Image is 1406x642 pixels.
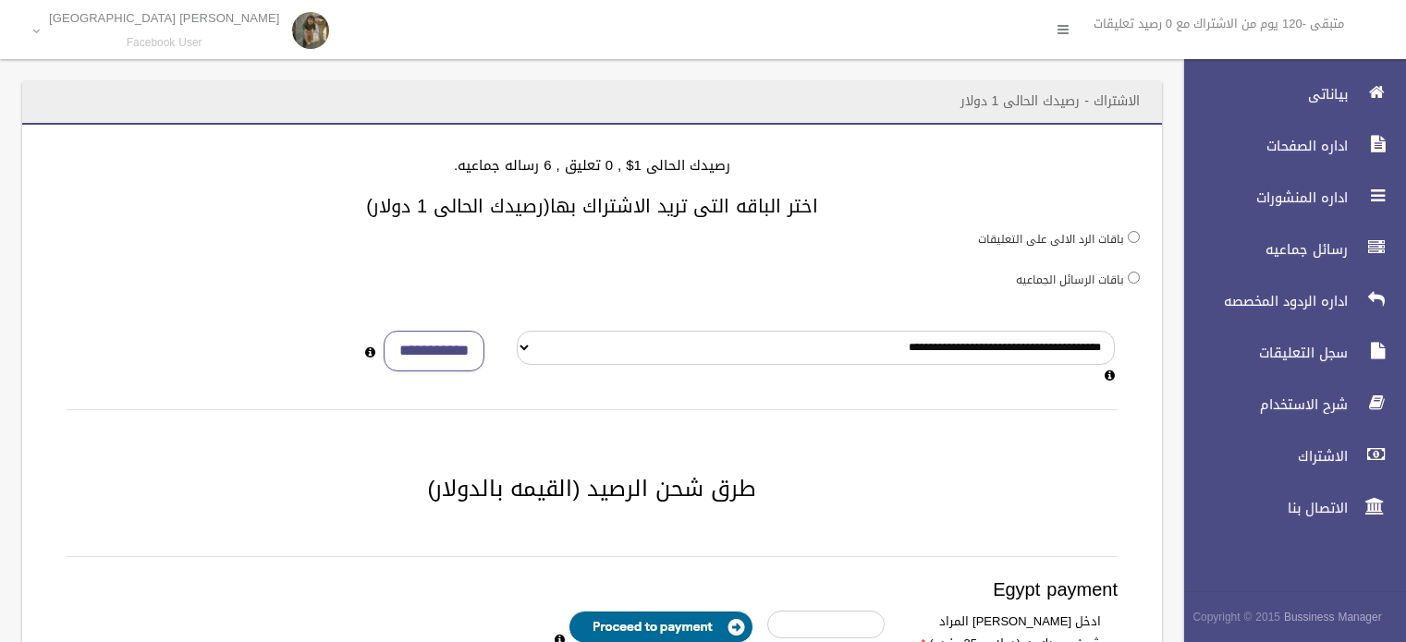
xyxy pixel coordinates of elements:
[1168,126,1406,166] a: اداره الصفحات
[1168,395,1353,414] span: شرح الاستخدام
[49,11,279,25] p: [PERSON_NAME] [GEOGRAPHIC_DATA]
[1168,177,1406,218] a: اداره المنشورات
[44,196,1140,216] h3: اختر الباقه التى تريد الاشتراك بها(رصيدك الحالى 1 دولار)
[1284,607,1382,627] strong: Bussiness Manager
[1168,292,1353,310] span: اداره الردود المخصصه
[978,229,1124,249] label: باقات الرد الالى على التعليقات
[1168,137,1353,155] span: اداره الصفحات
[49,36,279,50] small: Facebook User
[1168,188,1353,207] span: اداره المنشورات
[1192,607,1280,627] span: Copyright © 2015
[1168,229,1406,270] a: رسائل جماعيه
[1168,240,1353,259] span: رسائل جماعيه
[1168,436,1406,477] a: الاشتراك
[1016,270,1124,290] label: باقات الرسائل الجماعيه
[44,477,1140,501] h2: طرق شحن الرصيد (القيمه بالدولار)
[1168,281,1406,321] a: اداره الردود المخصصه
[44,158,1140,174] h4: رصيدك الحالى 1$ , 0 تعليق , 6 رساله جماعيه.
[1168,85,1353,103] span: بياناتى
[1168,447,1353,466] span: الاشتراك
[938,83,1162,119] header: الاشتراك - رصيدك الحالى 1 دولار
[1168,333,1406,373] a: سجل التعليقات
[1168,384,1406,425] a: شرح الاستخدام
[1168,344,1353,362] span: سجل التعليقات
[1168,499,1353,517] span: الاتصال بنا
[67,579,1118,600] h3: Egypt payment
[1168,488,1406,528] a: الاتصال بنا
[1168,74,1406,115] a: بياناتى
